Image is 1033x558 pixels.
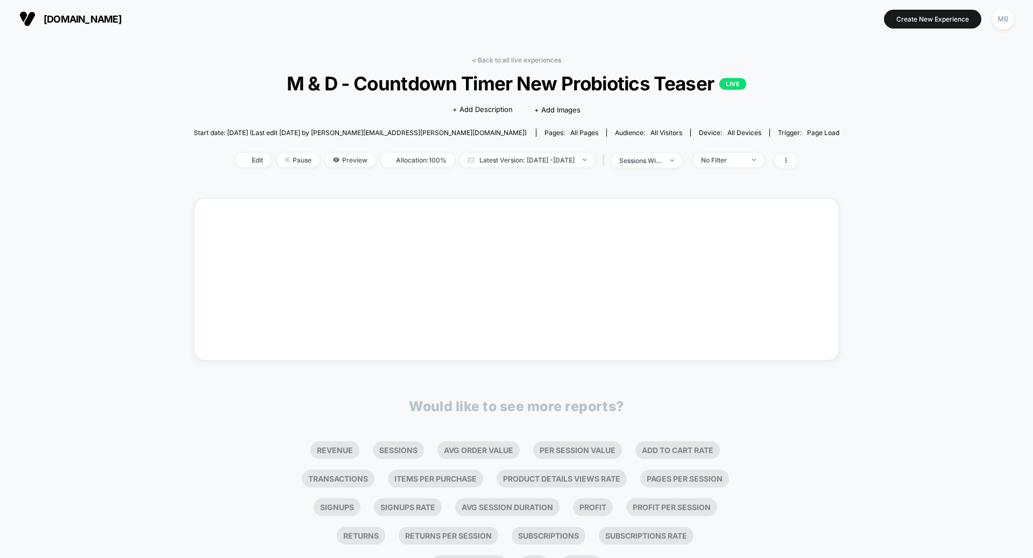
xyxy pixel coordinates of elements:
li: Profit Per Session [626,498,717,516]
li: Signups [314,498,360,516]
span: all devices [727,129,761,137]
li: Subscriptions [512,527,585,545]
li: Transactions [302,470,374,488]
li: Avg Order Value [437,441,520,459]
button: MB [989,8,1017,30]
button: Create New Experience [884,10,981,29]
img: end [670,159,674,161]
span: Pause [277,153,320,167]
li: Returns Per Session [399,527,498,545]
p: Would like to see more reports? [409,398,624,414]
li: Signups Rate [374,498,442,516]
li: Add To Cart Rate [635,441,720,459]
li: Returns [337,527,385,545]
li: Items Per Purchase [388,470,483,488]
span: | [600,153,611,168]
img: end [752,159,756,161]
div: Trigger: [778,129,839,137]
li: Sessions [373,441,424,459]
div: No Filter [701,156,744,164]
span: [DOMAIN_NAME] [44,13,122,25]
button: [DOMAIN_NAME] [16,10,125,27]
li: Avg Session Duration [455,498,560,516]
span: + Add Description [452,104,513,115]
div: sessions with impression [619,157,662,165]
div: Pages: [544,129,598,137]
li: Pages Per Session [640,470,729,488]
div: MB [993,9,1014,30]
img: end [583,159,586,161]
li: Subscriptions Rate [599,527,694,545]
span: + Add Images [534,105,581,114]
span: All Visitors [650,129,682,137]
span: Device: [690,129,769,137]
span: Preview [325,153,376,167]
span: Allocation: 100% [381,153,455,167]
div: Audience: [615,129,682,137]
a: < Back to all live experiences [472,56,561,64]
li: Profit [573,498,613,516]
img: end [285,157,290,163]
li: Revenue [310,441,359,459]
span: Page Load [807,129,839,137]
span: Latest Version: [DATE] - [DATE] [460,153,595,167]
span: all pages [570,129,598,137]
li: Product Details Views Rate [497,470,627,488]
img: calendar [468,157,474,163]
span: M & D - Countdown Timer New Probiotics Teaser [226,72,807,95]
p: LIVE [719,78,746,90]
li: Per Session Value [533,441,622,459]
span: Edit [236,153,271,167]
span: Start date: [DATE] (Last edit [DATE] by [PERSON_NAME][EMAIL_ADDRESS][PERSON_NAME][DOMAIN_NAME]) [194,129,527,137]
img: Visually logo [19,11,36,27]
